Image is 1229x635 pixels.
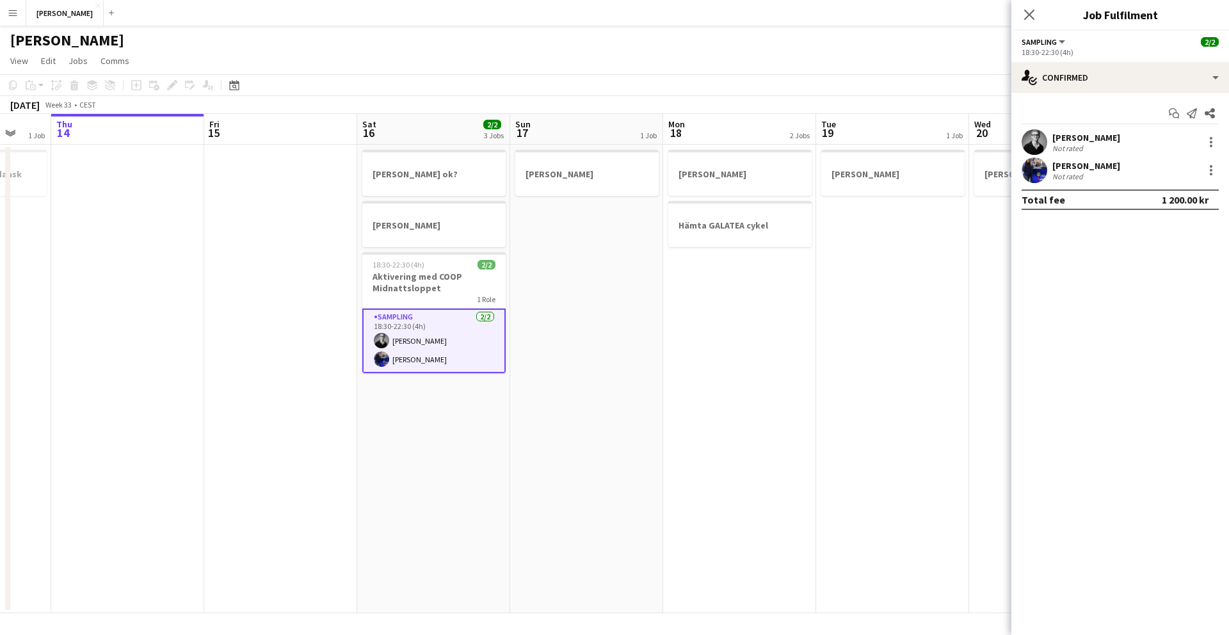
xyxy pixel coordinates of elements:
span: 2/2 [478,260,495,269]
div: Not rated [1052,172,1086,181]
div: 18:30-22:30 (4h) [1022,47,1219,57]
app-job-card: [PERSON_NAME] ok? [362,150,506,196]
span: Tue [821,118,836,130]
h1: [PERSON_NAME] [10,31,124,50]
div: 1 200.00 kr [1162,193,1209,206]
app-job-card: [PERSON_NAME] [974,150,1118,196]
h3: [PERSON_NAME] [821,168,965,180]
span: 18:30-22:30 (4h) [373,260,424,269]
span: Sampling [1022,37,1057,47]
app-card-role: Sampling2/218:30-22:30 (4h)[PERSON_NAME][PERSON_NAME] [362,309,506,373]
h3: [PERSON_NAME] [515,168,659,180]
button: Sampling [1022,37,1067,47]
a: Jobs [63,52,93,69]
span: 1 Role [477,294,495,304]
div: 1 Job [640,131,657,140]
app-job-card: 18:30-22:30 (4h)2/2Aktivering med COOP Midnattsloppet1 RoleSampling2/218:30-22:30 (4h)[PERSON_NAM... [362,252,506,373]
h3: Hämta GALATEA cykel [668,220,812,231]
span: Thu [56,118,72,130]
div: 2 Jobs [790,131,810,140]
span: 17 [513,125,531,140]
div: 1 Job [946,131,963,140]
app-job-card: [PERSON_NAME] [515,150,659,196]
h3: Job Fulfilment [1011,6,1229,23]
span: 16 [360,125,376,140]
div: CEST [79,100,96,109]
span: Week 33 [42,100,74,109]
span: 20 [972,125,991,140]
h3: [PERSON_NAME] [668,168,812,180]
span: Mon [668,118,685,130]
div: [PERSON_NAME] [1052,160,1120,172]
app-job-card: [PERSON_NAME] [362,201,506,247]
span: Fri [209,118,220,130]
app-job-card: [PERSON_NAME] [821,150,965,196]
h3: Aktivering med COOP Midnattsloppet [362,271,506,294]
button: [PERSON_NAME] [26,1,104,26]
a: Edit [36,52,61,69]
span: Wed [974,118,991,130]
span: 2/2 [483,120,501,129]
span: Jobs [68,55,88,67]
div: Total fee [1022,193,1065,206]
span: 19 [819,125,836,140]
div: 3 Jobs [484,131,504,140]
span: 18 [666,125,685,140]
div: Not rated [1052,143,1086,153]
div: [DATE] [10,99,40,111]
h3: [PERSON_NAME] ok? [362,168,506,180]
span: Edit [41,55,56,67]
div: [PERSON_NAME] [1052,132,1120,143]
a: View [5,52,33,69]
span: Sun [515,118,531,130]
span: 14 [54,125,72,140]
div: 1 Job [28,131,45,140]
h3: [PERSON_NAME] [362,220,506,231]
span: Sat [362,118,376,130]
app-job-card: [PERSON_NAME] [668,150,812,196]
h3: [PERSON_NAME] [974,168,1118,180]
a: Comms [95,52,134,69]
span: 15 [207,125,220,140]
span: 2/2 [1201,37,1219,47]
app-job-card: Hämta GALATEA cykel [668,201,812,247]
span: Comms [100,55,129,67]
div: Confirmed [1011,62,1229,93]
span: View [10,55,28,67]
